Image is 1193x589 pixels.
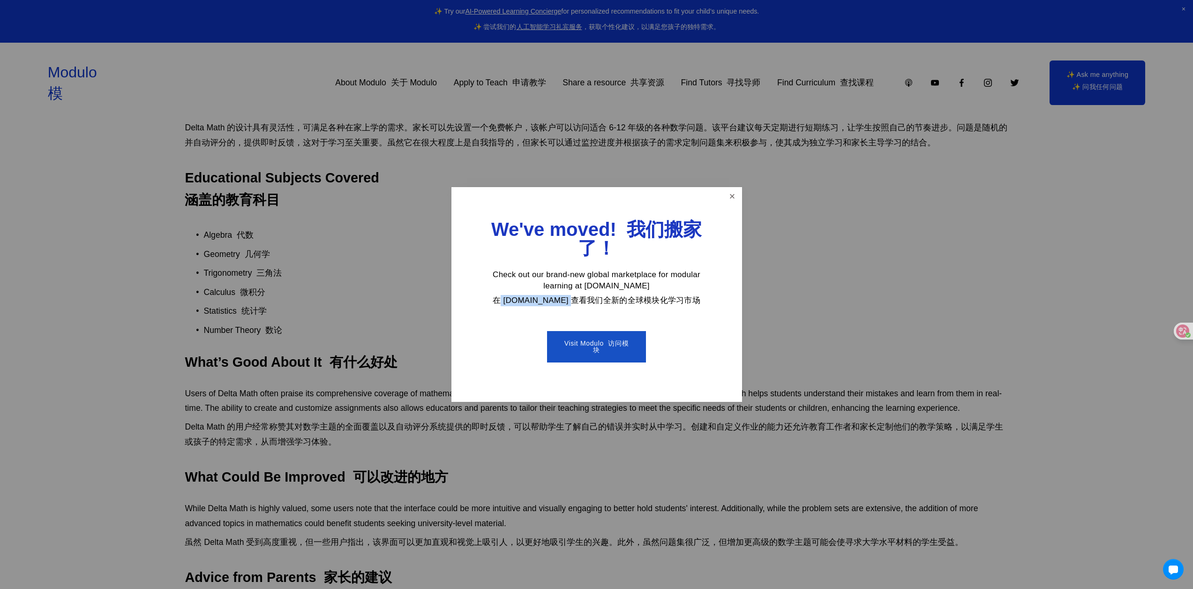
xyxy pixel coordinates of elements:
a: Close [724,189,740,205]
h1: We've moved! [484,220,709,257]
font: 在 [DOMAIN_NAME] 查看我们全新的全球模块化学习市场 [493,296,700,305]
font: 我们搬家了！ [578,219,702,258]
a: Visit Modulo 访问模块 [547,331,646,362]
font: 访问模块 [593,340,629,354]
p: Check out our brand-new global marketplace for modular learning at [DOMAIN_NAME] [484,269,709,310]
